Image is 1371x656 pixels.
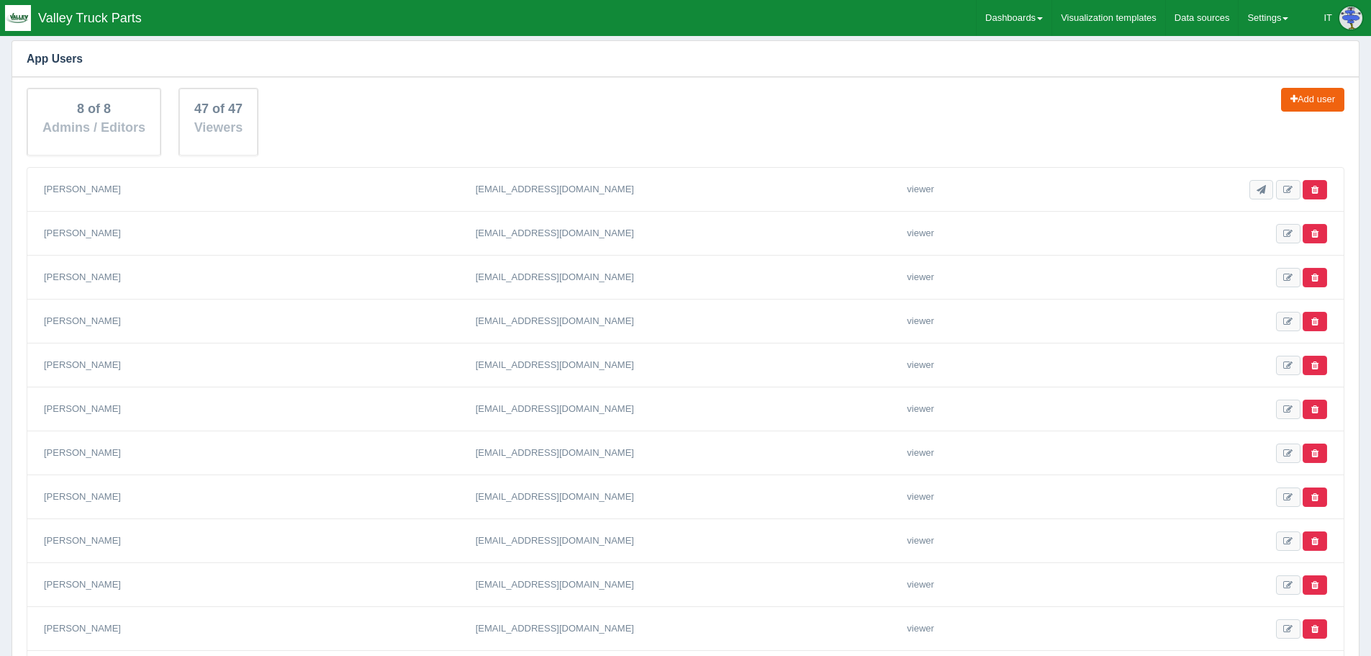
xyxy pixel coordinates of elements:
[38,618,470,639] div: [PERSON_NAME]
[470,618,902,639] div: [EMAIL_ADDRESS][DOMAIN_NAME]
[38,354,470,376] div: [PERSON_NAME]
[901,486,1117,508] div: viewer
[901,223,1117,244] div: viewer
[38,11,142,25] span: Valley Truck Parts
[470,486,902,508] div: [EMAIL_ADDRESS][DOMAIN_NAME]
[38,398,470,420] div: [PERSON_NAME]
[1339,6,1362,30] img: Profile Picture
[470,223,902,244] div: [EMAIL_ADDRESS][DOMAIN_NAME]
[901,530,1117,552] div: viewer
[470,179,902,200] div: [EMAIL_ADDRESS][DOMAIN_NAME]
[901,266,1117,288] div: viewer
[901,354,1117,376] div: viewer
[194,120,243,135] span: Viewers
[470,442,902,464] div: [EMAIL_ADDRESS][DOMAIN_NAME]
[38,310,470,332] div: [PERSON_NAME]
[38,442,470,464] div: [PERSON_NAME]
[194,100,243,137] div: 47 of 47
[901,310,1117,332] div: viewer
[901,442,1117,464] div: viewer
[38,266,470,288] div: [PERSON_NAME]
[901,179,1117,200] div: viewer
[470,530,902,552] div: [EMAIL_ADDRESS][DOMAIN_NAME]
[1324,4,1332,32] div: IT
[42,100,145,137] div: 8 of 8
[5,5,31,31] img: q1blfpkbivjhsugxdrfq.png
[470,310,902,332] div: [EMAIL_ADDRESS][DOMAIN_NAME]
[1281,88,1344,112] a: Add user
[1249,180,1274,199] a: Resend invitation
[38,223,470,244] div: [PERSON_NAME]
[901,574,1117,596] div: viewer
[38,486,470,508] div: [PERSON_NAME]
[12,41,1359,77] h3: App Users
[470,574,902,596] div: [EMAIL_ADDRESS][DOMAIN_NAME]
[470,354,902,376] div: [EMAIL_ADDRESS][DOMAIN_NAME]
[38,530,470,552] div: [PERSON_NAME]
[470,266,902,288] div: [EMAIL_ADDRESS][DOMAIN_NAME]
[38,574,470,596] div: [PERSON_NAME]
[901,398,1117,420] div: viewer
[470,398,902,420] div: [EMAIL_ADDRESS][DOMAIN_NAME]
[38,179,470,200] div: [PERSON_NAME]
[42,120,145,135] span: Admins / Editors
[901,618,1117,639] div: viewer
